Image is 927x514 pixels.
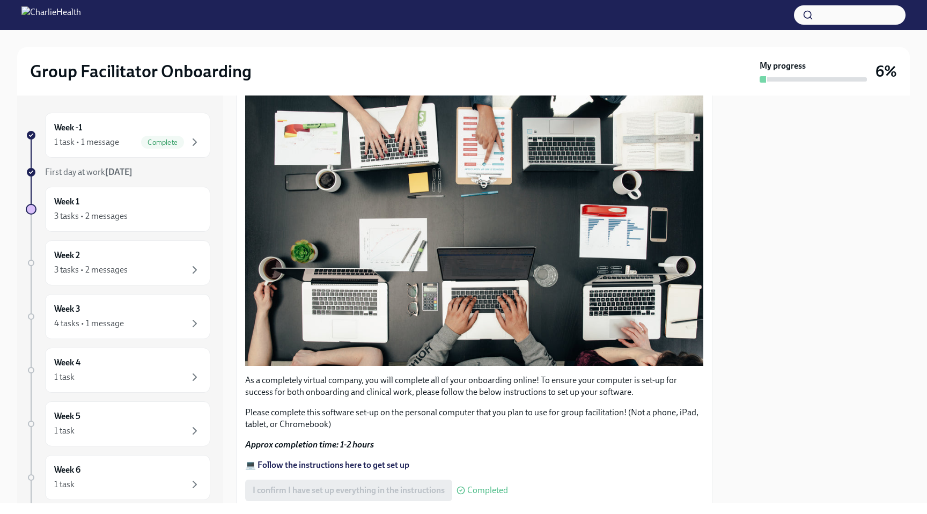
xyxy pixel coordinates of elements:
[54,357,80,369] h6: Week 4
[54,371,75,383] div: 1 task
[54,410,80,422] h6: Week 5
[26,113,210,158] a: Week -11 task • 1 messageComplete
[21,6,81,24] img: CharlieHealth
[141,138,184,146] span: Complete
[26,294,210,339] a: Week 34 tasks • 1 message
[26,348,210,393] a: Week 41 task
[245,407,703,430] p: Please complete this software set-up on the personal computer that you plan to use for group faci...
[54,479,75,490] div: 1 task
[245,439,374,450] strong: Approx completion time: 1-2 hours
[54,303,80,315] h6: Week 3
[54,425,75,437] div: 1 task
[26,166,210,178] a: First day at work[DATE]
[245,95,703,366] button: Zoom image
[26,240,210,285] a: Week 23 tasks • 2 messages
[467,486,508,495] span: Completed
[54,318,124,329] div: 4 tasks • 1 message
[760,60,806,72] strong: My progress
[245,460,409,470] a: 💻 Follow the instructions here to get set up
[26,187,210,232] a: Week 13 tasks • 2 messages
[54,264,128,276] div: 3 tasks • 2 messages
[54,464,80,476] h6: Week 6
[54,122,82,134] h6: Week -1
[30,61,252,82] h2: Group Facilitator Onboarding
[245,375,703,398] p: As a completely virtual company, you will complete all of your onboarding online! To ensure your ...
[876,62,897,81] h3: 6%
[105,167,133,177] strong: [DATE]
[54,210,128,222] div: 3 tasks • 2 messages
[45,167,133,177] span: First day at work
[26,401,210,446] a: Week 51 task
[54,249,80,261] h6: Week 2
[54,196,79,208] h6: Week 1
[54,136,119,148] div: 1 task • 1 message
[26,455,210,500] a: Week 61 task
